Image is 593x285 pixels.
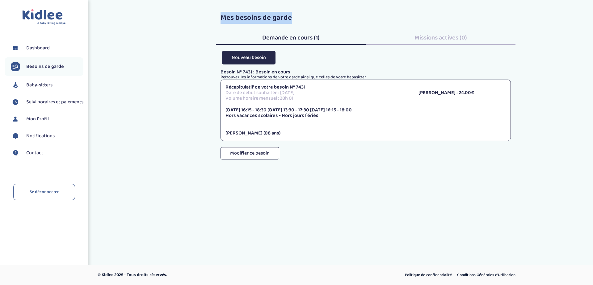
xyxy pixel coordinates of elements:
[11,62,20,71] img: besoin.svg
[225,129,280,137] span: [PERSON_NAME] (08 ans)
[11,81,20,90] img: babysitters.svg
[26,149,43,157] span: Contact
[403,271,454,279] a: Politique de confidentialité
[221,75,511,80] p: Retrouvez les informations de votre garde ainsi que celles de votre babysitter.
[26,115,49,123] span: Mon Profil
[225,96,409,101] p: Volume horaire mensuel : 28h 01
[26,63,64,70] span: Besoins de garde
[225,90,409,96] p: Date de début souhaitée : [DATE]
[11,131,83,141] a: Notifications
[222,51,275,64] button: Nouveau besoin
[11,97,20,107] img: suivihoraire.svg
[26,44,50,52] span: Dashboard
[26,98,83,106] span: Suivi horaires et paiements
[11,43,83,53] a: Dashboard
[221,153,279,165] a: Modifier ce besoin
[262,33,320,43] span: Demande en cours (1)
[11,114,83,124] a: Mon Profil
[11,148,83,158] a: Contact
[221,12,292,24] span: Mes besoins de garde
[455,271,518,279] a: Conditions Générales d’Utilisation
[11,62,83,71] a: Besoins de garde
[225,107,506,113] p: [DATE] 16:15 - 18:30 [DATE] 13:30 - 17:30 [DATE] 16:15 - 18:00
[98,272,323,278] p: © Kidlee 2025 - Tous droits réservés.
[13,184,75,200] a: Se déconnecter
[418,90,506,96] p: [PERSON_NAME] : 24.00€
[11,114,20,124] img: profil.svg
[11,97,83,107] a: Suivi horaires et paiements
[11,81,83,90] a: Baby-sitters
[225,85,409,90] p: Récapitulatif de votre besoin N° 7431
[414,33,467,43] span: Missions actives (0)
[26,132,55,140] span: Notifications
[11,43,20,53] img: dashboard.svg
[26,81,53,89] span: Baby-sitters
[221,69,511,75] p: Besoin N° 7431 : Besoin en cours
[22,9,66,25] img: logo.svg
[11,131,20,141] img: notification.svg
[225,113,506,118] p: Hors vacances scolaires - Hors jours fériés
[221,147,279,159] button: Modifier ce besoin
[11,148,20,158] img: contact.svg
